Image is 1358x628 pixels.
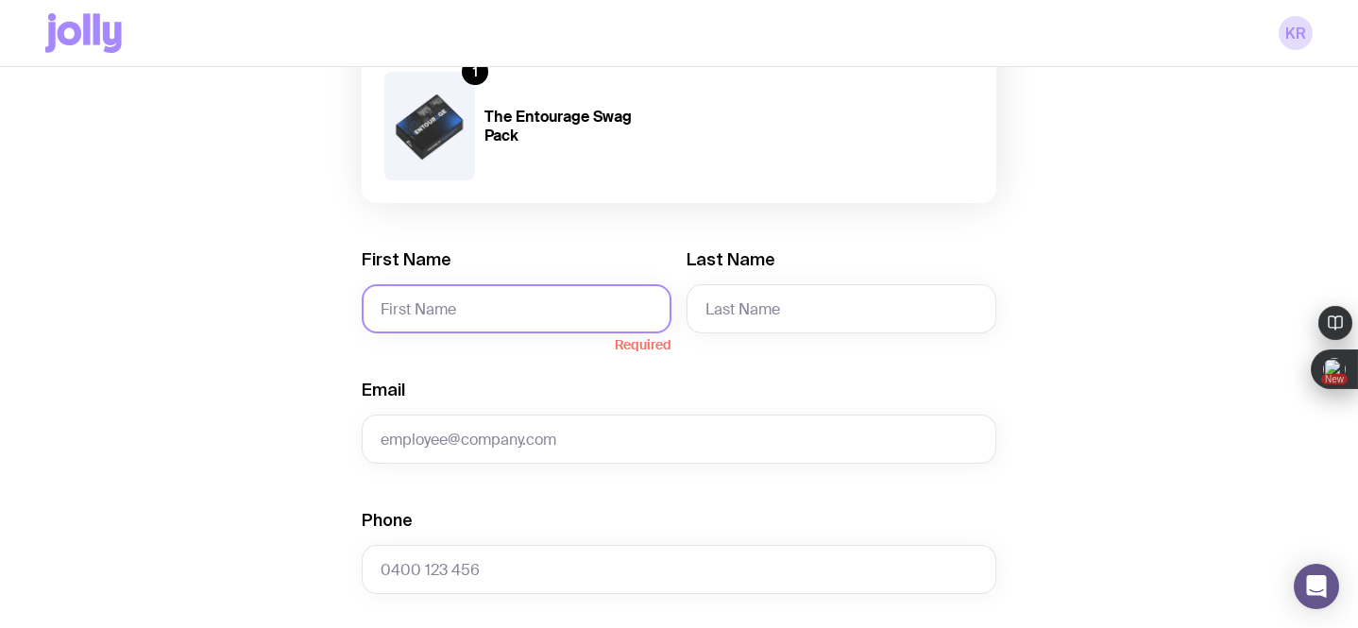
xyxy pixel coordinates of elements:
[1294,564,1339,609] div: Open Intercom Messenger
[362,415,996,464] input: employee@company.com
[362,379,405,401] label: Email
[362,284,671,333] input: First Name
[687,248,775,271] label: Last Name
[362,333,671,352] span: Required
[362,509,413,532] label: Phone
[462,59,488,85] div: 1
[362,248,451,271] label: First Name
[484,108,668,145] h4: The Entourage Swag Pack
[687,284,996,333] input: Last Name
[362,545,996,594] input: 0400 123 456
[1279,16,1313,50] a: KR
